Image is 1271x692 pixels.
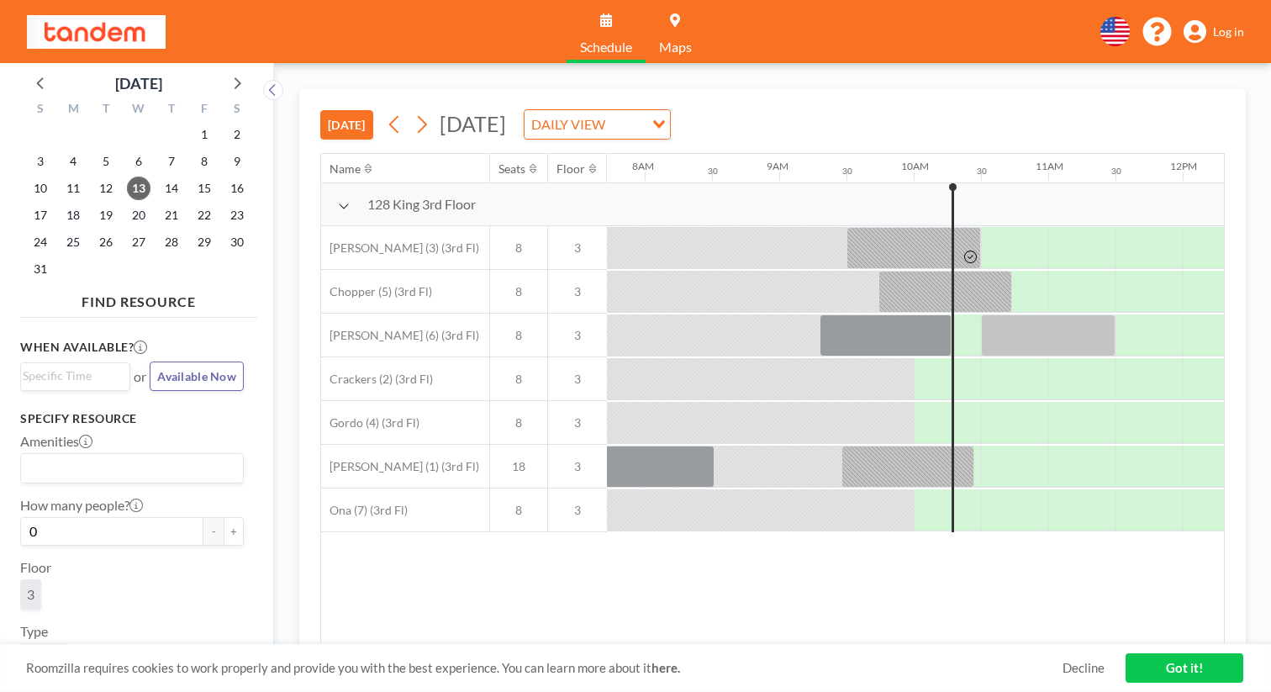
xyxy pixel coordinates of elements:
[127,203,150,227] span: Wednesday, August 20, 2025
[528,114,609,135] span: DAILY VIEW
[20,433,92,450] label: Amenities
[330,161,361,177] div: Name
[321,503,408,518] span: Ona (7) (3rd Fl)
[29,257,52,281] span: Sunday, August 31, 2025
[61,230,85,254] span: Monday, August 25, 2025
[160,150,183,173] span: Thursday, August 7, 2025
[20,411,244,426] h3: Specify resource
[29,203,52,227] span: Sunday, August 17, 2025
[225,123,249,146] span: Saturday, August 2, 2025
[27,15,166,49] img: organization-logo
[94,150,118,173] span: Tuesday, August 5, 2025
[61,150,85,173] span: Monday, August 4, 2025
[23,367,120,385] input: Search for option
[490,415,547,431] span: 8
[94,177,118,200] span: Tuesday, August 12, 2025
[525,110,670,139] div: Search for option
[224,517,244,546] button: +
[24,99,57,121] div: S
[708,166,718,177] div: 30
[632,160,654,172] div: 8AM
[29,177,52,200] span: Sunday, August 10, 2025
[155,99,187,121] div: T
[94,230,118,254] span: Tuesday, August 26, 2025
[203,517,224,546] button: -
[134,368,146,385] span: or
[901,160,929,172] div: 10AM
[556,161,585,177] div: Floor
[1184,20,1244,44] a: Log in
[548,415,607,431] span: 3
[440,111,506,136] span: [DATE]
[192,203,216,227] span: Friday, August 22, 2025
[23,457,234,479] input: Search for option
[1213,24,1244,40] span: Log in
[29,230,52,254] span: Sunday, August 24, 2025
[842,166,852,177] div: 30
[321,328,479,343] span: [PERSON_NAME] (6) (3rd Fl)
[321,415,419,431] span: Gordo (4) (3rd Fl)
[157,369,236,383] span: Available Now
[123,99,156,121] div: W
[548,284,607,299] span: 3
[610,114,642,135] input: Search for option
[127,177,150,200] span: Wednesday, August 13, 2025
[20,559,51,576] label: Floor
[127,150,150,173] span: Wednesday, August 6, 2025
[659,40,692,54] span: Maps
[225,203,249,227] span: Saturday, August 23, 2025
[367,196,476,213] span: 128 King 3rd Floor
[160,230,183,254] span: Thursday, August 28, 2025
[225,230,249,254] span: Saturday, August 30, 2025
[490,372,547,387] span: 8
[21,363,129,388] div: Search for option
[1111,166,1121,177] div: 30
[651,660,680,675] a: here.
[1036,160,1063,172] div: 11AM
[321,372,433,387] span: Crackers (2) (3rd Fl)
[321,459,479,474] span: [PERSON_NAME] (1) (3rd Fl)
[26,660,1063,676] span: Roomzilla requires cookies to work properly and provide you with the best experience. You can lea...
[548,328,607,343] span: 3
[127,230,150,254] span: Wednesday, August 27, 2025
[225,177,249,200] span: Saturday, August 16, 2025
[977,166,987,177] div: 30
[1126,653,1243,683] a: Got it!
[192,177,216,200] span: Friday, August 15, 2025
[61,177,85,200] span: Monday, August 11, 2025
[1063,660,1105,676] a: Decline
[61,203,85,227] span: Monday, August 18, 2025
[115,71,162,95] div: [DATE]
[490,503,547,518] span: 8
[90,99,123,121] div: T
[548,240,607,256] span: 3
[767,160,788,172] div: 9AM
[490,459,547,474] span: 18
[160,203,183,227] span: Thursday, August 21, 2025
[580,40,632,54] span: Schedule
[320,110,373,140] button: [DATE]
[321,240,479,256] span: [PERSON_NAME] (3) (3rd Fl)
[321,284,432,299] span: Chopper (5) (3rd Fl)
[21,454,243,483] div: Search for option
[220,99,253,121] div: S
[27,586,34,603] span: 3
[94,203,118,227] span: Tuesday, August 19, 2025
[548,372,607,387] span: 3
[20,287,257,310] h4: FIND RESOURCE
[20,497,143,514] label: How many people?
[187,99,220,121] div: F
[160,177,183,200] span: Thursday, August 14, 2025
[192,123,216,146] span: Friday, August 1, 2025
[548,459,607,474] span: 3
[490,284,547,299] span: 8
[225,150,249,173] span: Saturday, August 9, 2025
[192,230,216,254] span: Friday, August 29, 2025
[1170,160,1197,172] div: 12PM
[498,161,525,177] div: Seats
[29,150,52,173] span: Sunday, August 3, 2025
[490,240,547,256] span: 8
[150,362,244,391] button: Available Now
[192,150,216,173] span: Friday, August 8, 2025
[20,623,48,640] label: Type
